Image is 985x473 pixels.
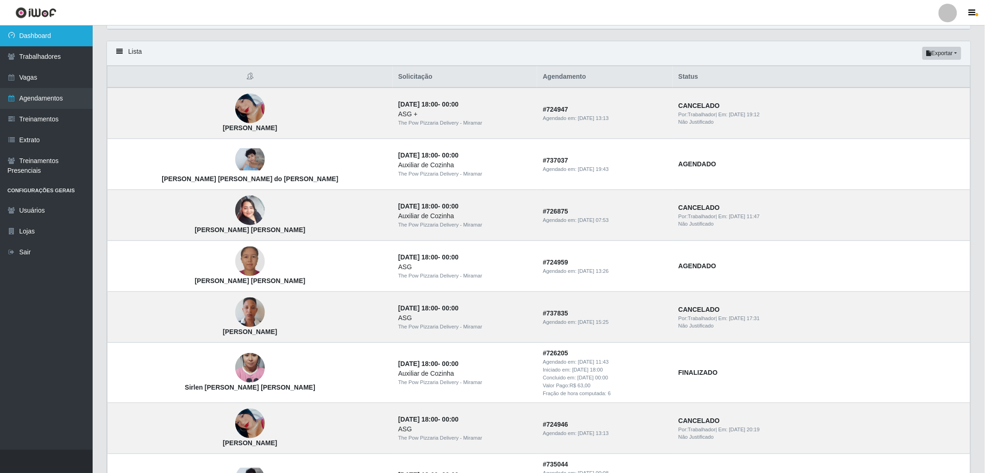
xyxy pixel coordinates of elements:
[235,246,265,276] img: Brenda Kelly Franco Barros
[398,170,532,178] div: The Pow Pizzaria Delivery - Miramar
[398,151,458,159] strong: -
[678,118,965,126] div: Não Justificado
[578,268,609,274] time: [DATE] 13:26
[678,214,715,219] span: Por: Trabalhador
[398,434,532,442] div: The Pow Pizzaria Delivery - Miramar
[678,322,965,330] div: Não Justificado
[729,112,760,117] time: [DATE] 19:12
[15,7,56,19] img: CoreUI Logo
[398,101,458,108] strong: -
[537,66,673,88] th: Agendamento
[442,202,459,210] time: 00:00
[543,390,667,397] div: Fração de hora computada: 6
[398,202,438,210] time: [DATE] 18:00
[442,416,459,423] time: 00:00
[543,106,568,113] strong: # 724947
[543,374,667,382] div: Concluido em:
[578,359,609,365] time: [DATE] 11:43
[578,319,609,325] time: [DATE] 15:25
[543,318,667,326] div: Agendado em:
[442,360,459,367] time: 00:00
[398,262,532,272] div: ASG
[398,416,438,423] time: [DATE] 18:00
[185,384,315,391] strong: Sirlen [PERSON_NAME] [PERSON_NAME]
[543,366,667,374] div: Iniciado em:
[678,213,965,221] div: | Em:
[398,253,438,261] time: [DATE] 18:00
[678,417,720,424] strong: CANCELADO
[398,378,532,386] div: The Pow Pizzaria Delivery - Miramar
[578,430,609,436] time: [DATE] 13:13
[235,148,265,170] img: Maria Larissa do Nascimento Silva
[578,166,609,172] time: [DATE] 19:43
[678,426,965,434] div: | Em:
[729,214,760,219] time: [DATE] 11:47
[543,259,568,266] strong: # 724959
[543,267,667,275] div: Agendado em:
[162,175,338,183] strong: [PERSON_NAME] [PERSON_NAME] do [PERSON_NAME]
[543,421,568,428] strong: # 724946
[398,360,458,367] strong: -
[442,304,459,312] time: 00:00
[543,429,667,437] div: Agendado em:
[543,358,667,366] div: Agendado em:
[678,112,715,117] span: Por: Trabalhador
[678,427,715,432] span: Por: Trabalhador
[729,427,760,432] time: [DATE] 20:19
[107,41,971,66] div: Lista
[398,160,532,170] div: Auxiliar de Cozinha
[678,220,965,228] div: Não Justificado
[195,277,306,284] strong: [PERSON_NAME] [PERSON_NAME]
[223,328,277,335] strong: [PERSON_NAME]
[543,165,667,173] div: Agendado em:
[678,369,718,376] strong: FINALIZADO
[398,313,532,323] div: ASG
[398,323,532,331] div: The Pow Pizzaria Delivery - Miramar
[398,304,438,312] time: [DATE] 18:00
[398,202,458,210] strong: -
[398,304,458,312] strong: -
[398,151,438,159] time: [DATE] 18:00
[442,151,459,159] time: 00:00
[673,66,970,88] th: Status
[235,399,265,448] img: Kethyllen Costa de Oliveira
[678,102,720,109] strong: CANCELADO
[195,226,306,233] strong: [PERSON_NAME] [PERSON_NAME]
[678,306,720,313] strong: CANCELADO
[922,47,961,60] button: Exportar
[543,114,667,122] div: Agendado em:
[543,208,568,215] strong: # 726875
[398,424,532,434] div: ASG
[398,109,532,119] div: ASG +
[398,119,532,127] div: The Pow Pizzaria Delivery - Miramar
[398,221,532,229] div: The Pow Pizzaria Delivery - Miramar
[577,375,608,380] time: [DATE] 00:00
[442,101,459,108] time: 00:00
[398,211,532,221] div: Auxiliar de Cozinha
[678,160,716,168] strong: AGENDADO
[398,360,438,367] time: [DATE] 18:00
[398,369,532,378] div: Auxiliar de Cozinha
[235,341,265,394] img: Sirlen Batista de Oliveira
[578,217,609,223] time: [DATE] 07:53
[543,157,568,164] strong: # 737037
[678,204,720,211] strong: CANCELADO
[678,433,965,441] div: Não Justificado
[223,124,277,132] strong: [PERSON_NAME]
[393,66,537,88] th: Solicitação
[235,191,265,230] img: Priscila da Silva Santana
[543,460,568,468] strong: # 735044
[235,84,265,132] img: Kethyllen Costa de Oliveira
[729,315,760,321] time: [DATE] 17:31
[235,286,265,339] img: Rayana Maria da Silva
[678,315,965,322] div: | Em:
[678,315,715,321] span: Por: Trabalhador
[442,253,459,261] time: 00:00
[398,101,438,108] time: [DATE] 18:00
[678,262,716,270] strong: AGENDADO
[543,309,568,317] strong: # 737835
[543,216,667,224] div: Agendado em:
[543,349,568,357] strong: # 726205
[223,439,277,447] strong: [PERSON_NAME]
[578,115,609,121] time: [DATE] 13:13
